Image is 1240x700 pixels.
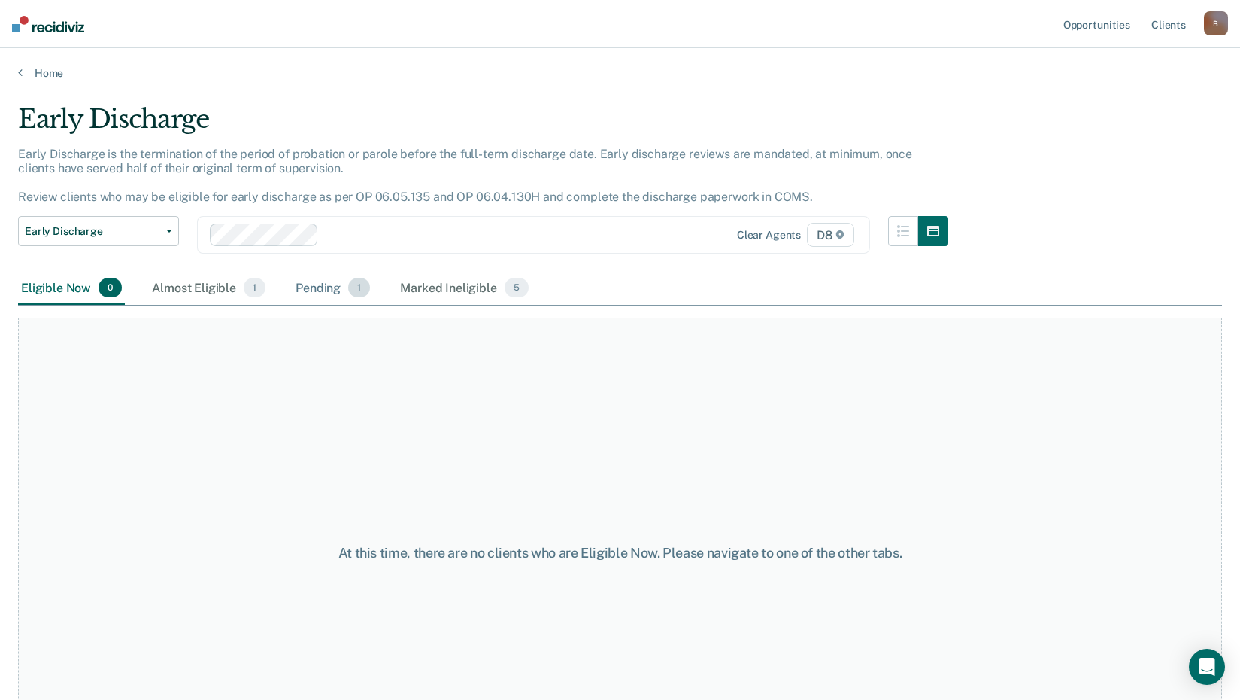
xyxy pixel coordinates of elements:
span: 5 [505,278,529,297]
span: 1 [244,278,265,297]
div: Marked Ineligible5 [397,272,532,305]
div: Eligible Now0 [18,272,125,305]
a: Home [18,66,1222,80]
div: Early Discharge [18,104,948,147]
span: 0 [99,278,122,297]
span: 1 [348,278,370,297]
span: Early Discharge [25,225,160,238]
div: Pending1 [293,272,373,305]
button: B [1204,11,1228,35]
div: Open Intercom Messenger [1189,649,1225,685]
div: Almost Eligible1 [149,272,268,305]
button: Early Discharge [18,216,179,246]
p: Early Discharge is the termination of the period of probation or parole before the full-term disc... [18,147,912,205]
span: D8 [807,223,854,247]
div: Clear agents [737,229,801,242]
img: Recidiviz [12,16,84,32]
div: At this time, there are no clients who are Eligible Now. Please navigate to one of the other tabs. [320,545,921,562]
